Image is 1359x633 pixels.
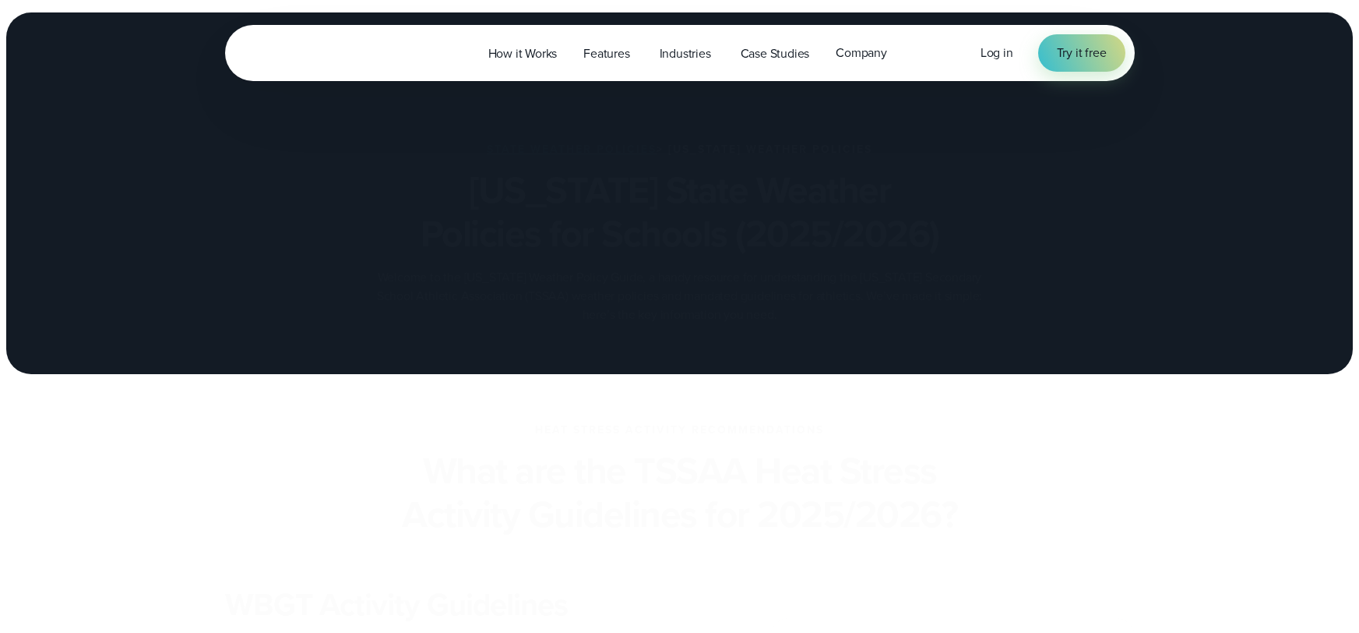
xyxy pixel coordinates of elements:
[741,44,810,63] span: Case Studies
[583,44,629,63] span: Features
[836,44,887,62] span: Company
[1038,34,1125,72] a: Try it free
[475,37,571,69] a: How it Works
[488,44,558,63] span: How it Works
[981,44,1013,62] a: Log in
[727,37,823,69] a: Case Studies
[1057,44,1107,62] span: Try it free
[660,44,711,63] span: Industries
